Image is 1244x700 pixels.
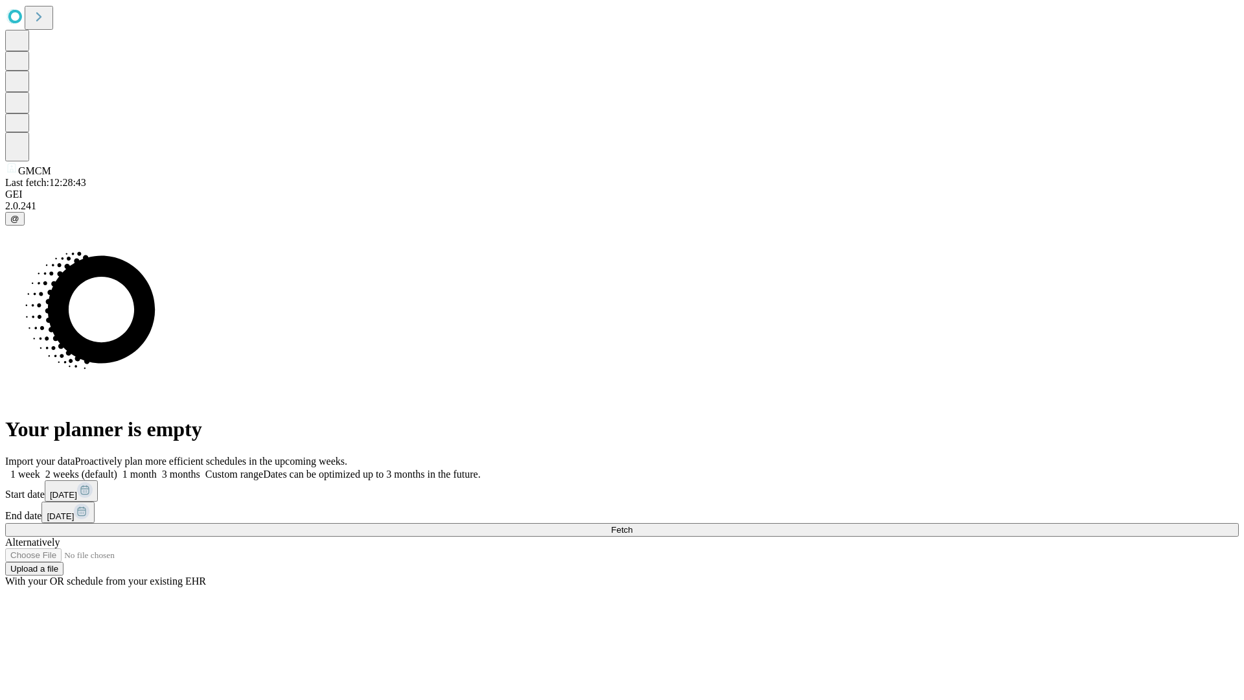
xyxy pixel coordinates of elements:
[47,511,74,521] span: [DATE]
[263,469,480,480] span: Dates can be optimized up to 3 months in the future.
[5,576,206,587] span: With your OR schedule from your existing EHR
[5,177,86,188] span: Last fetch: 12:28:43
[122,469,157,480] span: 1 month
[45,480,98,502] button: [DATE]
[41,502,95,523] button: [DATE]
[5,523,1239,537] button: Fetch
[10,214,19,224] span: @
[5,562,63,576] button: Upload a file
[5,189,1239,200] div: GEI
[5,502,1239,523] div: End date
[5,456,75,467] span: Import your data
[205,469,263,480] span: Custom range
[611,525,632,535] span: Fetch
[18,165,51,176] span: GMCM
[50,490,77,500] span: [DATE]
[75,456,347,467] span: Proactively plan more efficient schedules in the upcoming weeks.
[5,480,1239,502] div: Start date
[5,200,1239,212] div: 2.0.241
[45,469,117,480] span: 2 weeks (default)
[5,537,60,548] span: Alternatively
[5,212,25,226] button: @
[5,417,1239,441] h1: Your planner is empty
[10,469,40,480] span: 1 week
[162,469,200,480] span: 3 months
